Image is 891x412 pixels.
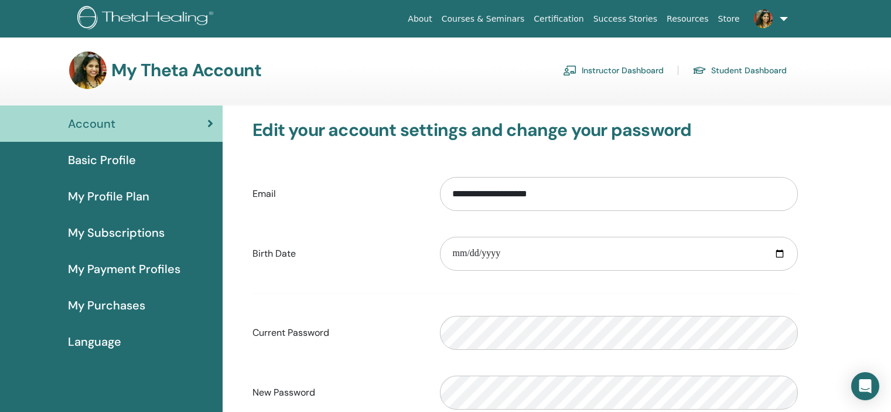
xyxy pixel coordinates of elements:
[244,382,431,404] label: New Password
[68,188,149,205] span: My Profile Plan
[529,8,588,30] a: Certification
[111,60,261,81] h3: My Theta Account
[589,8,662,30] a: Success Stories
[244,243,431,265] label: Birth Date
[714,8,745,30] a: Store
[662,8,714,30] a: Resources
[563,61,664,80] a: Instructor Dashboard
[252,120,798,141] h3: Edit your account settings and change your password
[68,115,115,132] span: Account
[68,260,180,278] span: My Payment Profiles
[692,66,706,76] img: graduation-cap.svg
[68,297,145,314] span: My Purchases
[77,6,217,32] img: logo.png
[437,8,530,30] a: Courses & Seminars
[403,8,436,30] a: About
[244,183,431,205] label: Email
[68,224,165,241] span: My Subscriptions
[68,333,121,350] span: Language
[563,65,577,76] img: chalkboard-teacher.svg
[69,52,107,89] img: default.jpg
[754,9,773,28] img: default.jpg
[68,151,136,169] span: Basic Profile
[244,322,431,344] label: Current Password
[692,61,787,80] a: Student Dashboard
[851,372,879,400] div: Open Intercom Messenger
